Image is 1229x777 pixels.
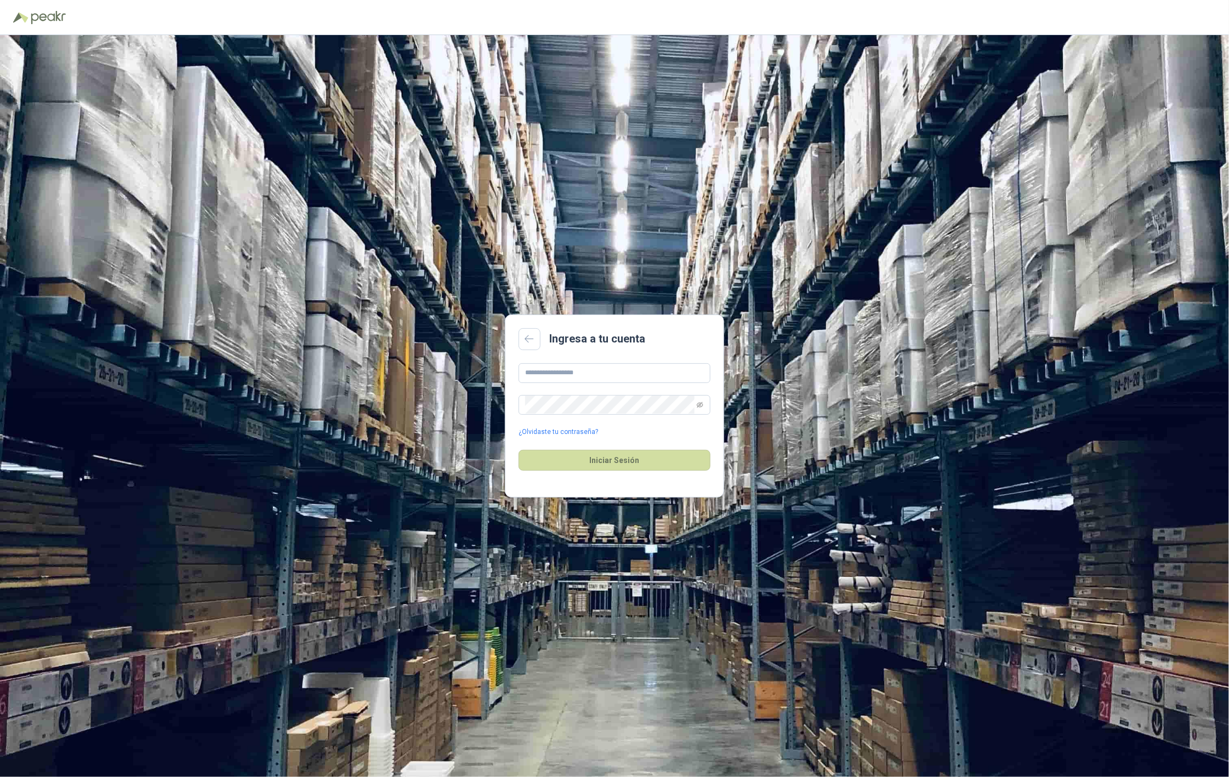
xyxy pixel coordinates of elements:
a: ¿Olvidaste tu contraseña? [519,427,598,437]
img: Peakr [31,11,66,24]
button: Iniciar Sesión [519,450,710,471]
h2: Ingresa a tu cuenta [549,330,645,347]
span: eye-invisible [697,402,703,408]
img: Logo [13,12,29,23]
